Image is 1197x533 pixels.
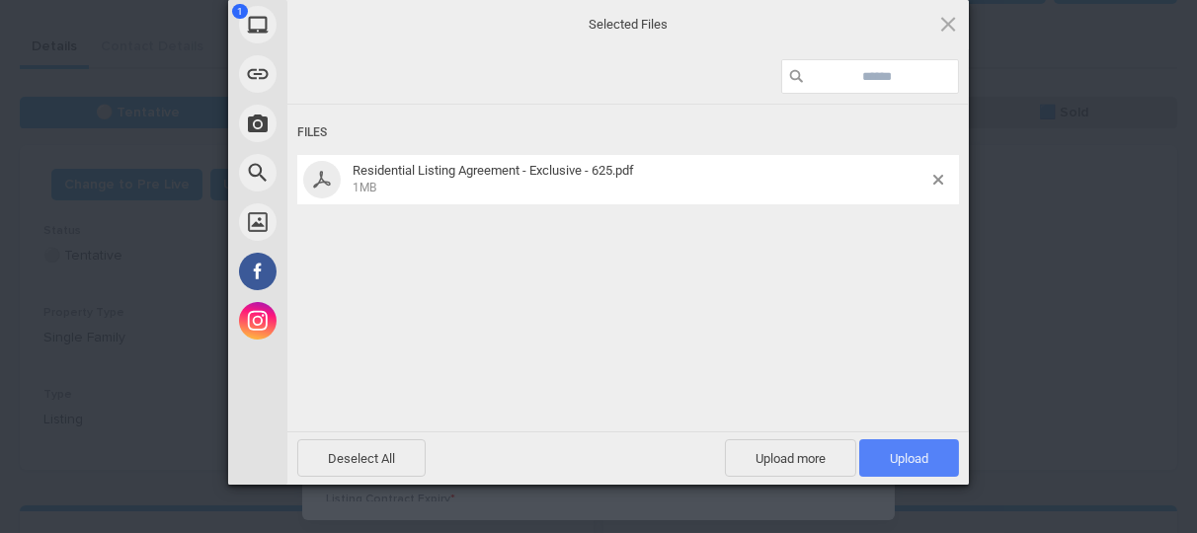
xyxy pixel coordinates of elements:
[859,439,959,477] span: Upload
[347,163,933,195] span: Residential Listing Agreement - Exclusive - 625.pdf
[228,99,465,148] div: Take Photo
[228,197,465,247] div: Unsplash
[353,163,634,178] span: Residential Listing Agreement - Exclusive - 625.pdf
[353,181,376,194] span: 1MB
[431,16,826,34] span: Selected Files
[297,114,959,151] div: Files
[725,439,856,477] span: Upload more
[228,148,465,197] div: Web Search
[297,439,426,477] span: Deselect All
[228,49,465,99] div: Link (URL)
[890,451,928,466] span: Upload
[228,247,465,296] div: Facebook
[937,13,959,35] span: Click here or hit ESC to close picker
[232,4,248,19] span: 1
[228,296,465,345] div: Instagram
